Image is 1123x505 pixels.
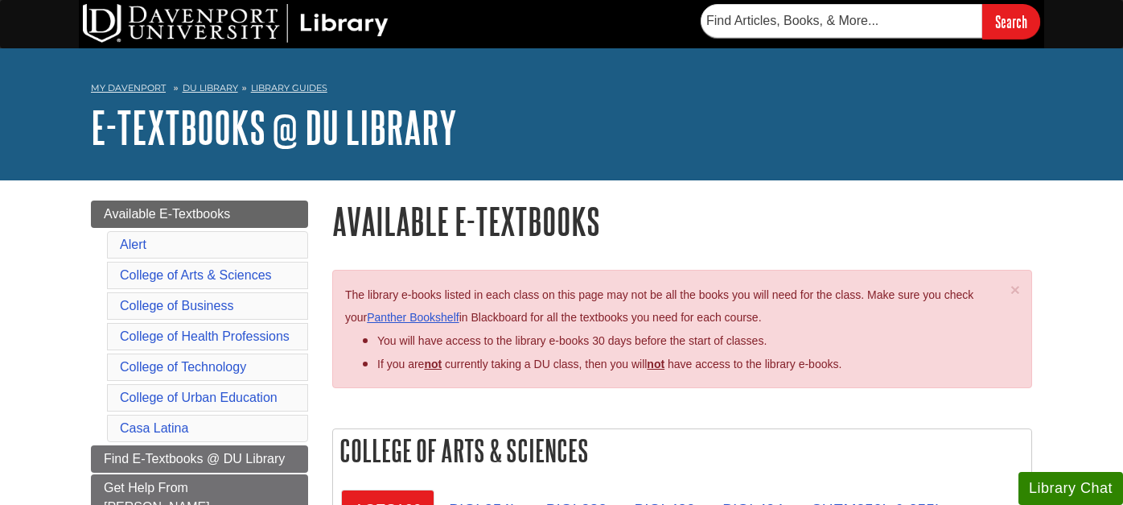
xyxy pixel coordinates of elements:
[647,358,664,370] u: not
[424,358,442,370] strong: not
[120,238,146,251] a: Alert
[377,358,841,370] span: If you are currently taking a DU class, then you will have access to the library e-books.
[91,102,457,152] a: E-Textbooks @ DU Library
[183,82,238,93] a: DU Library
[104,452,285,466] span: Find E-Textbooks @ DU Library
[104,207,230,221] span: Available E-Textbooks
[91,445,308,473] a: Find E-Textbooks @ DU Library
[120,299,233,313] a: College of Business
[332,201,1032,242] h1: Available E-Textbooks
[333,429,1031,472] h2: College of Arts & Sciences
[91,77,1032,103] nav: breadcrumb
[120,268,272,282] a: College of Arts & Sciences
[982,4,1040,39] input: Search
[120,421,188,435] a: Casa Latina
[1010,281,1020,298] button: Close
[91,81,166,95] a: My Davenport
[1010,280,1020,299] span: ×
[120,391,278,404] a: College of Urban Education
[345,288,973,325] span: The library e-books listed in each class on this page may not be all the books you will need for ...
[251,82,327,93] a: Library Guides
[701,4,1040,39] form: Searches DU Library's articles, books, and more
[120,360,246,374] a: College of Technology
[120,329,290,343] a: College of Health Professions
[1018,472,1123,505] button: Library Chat
[377,334,767,347] span: You will have access to the library e-books 30 days before the start of classes.
[701,4,982,38] input: Find Articles, Books, & More...
[83,4,389,43] img: DU Library
[367,311,459,324] a: Panther Bookshelf
[91,201,308,228] a: Available E-Textbooks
